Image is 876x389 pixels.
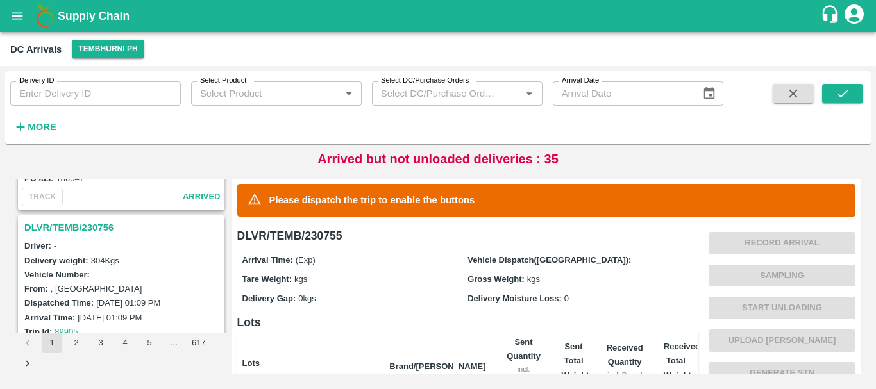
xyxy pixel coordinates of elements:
label: 304 Kgs [91,256,119,265]
label: Delivery Gap: [242,294,296,303]
label: Tare Weight: [242,274,292,284]
button: More [10,116,60,138]
button: Go to page 617 [188,333,210,353]
b: Brand/[PERSON_NAME] [389,361,485,371]
button: Go to page 3 [90,333,111,353]
label: Gross Weight: [467,274,525,284]
button: Open [341,85,357,102]
input: Select Product [195,85,337,102]
label: Vehicle Dispatch([GEOGRAPHIC_DATA]): [467,255,631,265]
div: … [164,337,184,349]
span: 0 kgs [298,294,316,303]
label: [DATE] 01:09 PM [96,298,160,308]
div: account of current user [843,3,866,29]
nav: pagination navigation [15,333,227,374]
button: Choose date [697,81,721,106]
b: Sent Total Weight [562,342,589,380]
label: Delivery Moisture Loss: [467,294,562,303]
button: page 1 [42,333,62,353]
span: arrived [183,190,221,204]
div: Labels [242,371,380,383]
b: Received Quantity [607,343,643,367]
label: Delivery weight: [24,256,88,265]
span: 0 [564,294,569,303]
label: 180347 [56,174,84,183]
label: Vehicle Number: [24,270,90,279]
label: [DATE] 01:09 PM [78,313,142,322]
div: customer-support [820,4,843,28]
h3: DLVR/TEMB/230756 [24,219,222,236]
input: Select DC/Purchase Orders [376,85,501,102]
b: Received Total Weight [664,342,700,380]
span: - [54,241,56,251]
a: Supply Chain [58,7,820,25]
span: (Exp) [296,255,316,265]
button: open drawer [3,1,32,31]
input: Enter Delivery ID [10,81,181,106]
button: Go to page 4 [115,333,135,353]
button: Select DC [72,40,144,58]
label: Arrival Date [562,76,599,86]
span: kgs [294,274,307,284]
label: Select Product [200,76,246,86]
div: DC Arrivals [10,41,62,58]
span: kgs [527,274,540,284]
label: Delivery ID [19,76,54,86]
label: Arrival Time: [24,313,75,322]
label: From: [24,284,48,294]
p: Arrived but not unloaded deliveries : 35 [317,149,559,169]
label: Arrival Time: [242,255,293,265]
b: Supply Chain [58,10,130,22]
h6: Lots [237,313,698,331]
p: Please dispatch the trip to enable the buttons [269,193,475,207]
label: Trip Id: [24,327,52,336]
input: Arrival Date [553,81,693,106]
button: Open [521,85,537,102]
b: Lots [242,358,260,368]
strong: More [28,122,56,132]
label: PO Ids: [24,174,54,183]
h6: DLVR/TEMB/230755 [237,227,698,245]
label: Select DC/Purchase Orders [381,76,469,86]
button: Go to page 5 [139,333,160,353]
b: Sent Quantity [507,337,541,361]
label: Dispatched Time: [24,298,94,308]
button: Go to page 2 [66,333,87,353]
img: logo [32,3,58,29]
label: , [GEOGRAPHIC_DATA] [51,284,142,294]
button: Go to next page [17,353,38,374]
label: Driver: [24,241,51,251]
a: 89905 [55,327,78,336]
